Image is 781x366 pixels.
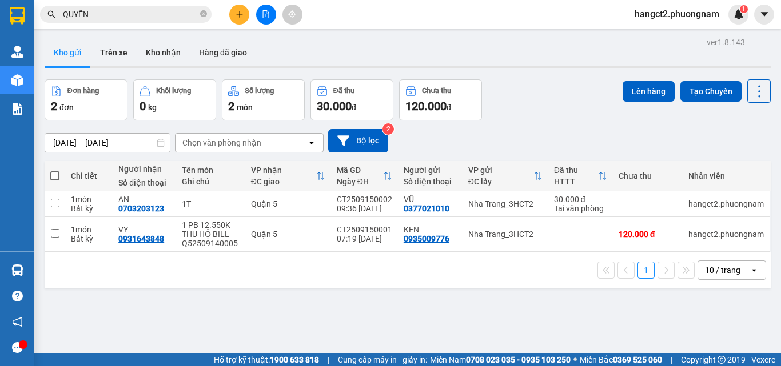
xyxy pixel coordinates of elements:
th: Toggle SortBy [245,161,331,191]
span: 2 [51,99,57,113]
span: đơn [59,103,74,112]
button: Kho gửi [45,39,91,66]
strong: 1900 633 818 [270,355,319,364]
span: search [47,10,55,18]
input: Select a date range. [45,134,170,152]
span: copyright [718,356,726,364]
div: Nhân viên [688,171,764,180]
button: aim [282,5,302,25]
div: hangct2.phuongnam [688,199,764,208]
span: đ [352,103,356,112]
div: Mã GD [337,166,383,175]
button: plus [229,5,249,25]
span: notification [12,316,23,327]
div: 120.000 đ [619,230,677,239]
span: Hỗ trợ kỹ thuật: [214,353,319,366]
span: message [12,342,23,353]
button: Tạo Chuyến [680,81,742,102]
th: Toggle SortBy [548,161,613,191]
img: icon-new-feature [734,9,744,19]
div: 1 món [71,225,107,234]
span: Cung cấp máy in - giấy in: [338,353,427,366]
button: Đơn hàng2đơn [45,79,127,120]
span: Miền Nam [430,353,571,366]
div: Đơn hàng [67,87,99,95]
span: caret-down [759,9,770,19]
div: Bất kỳ [71,234,107,243]
div: 0703203123 [118,204,164,213]
span: question-circle [12,291,23,301]
div: hangct2.phuongnam [688,230,764,239]
div: AN [118,195,170,204]
div: KEN [404,225,457,234]
span: 1 [742,5,746,13]
th: Toggle SortBy [331,161,398,191]
svg: open [750,266,759,275]
div: VP gửi [468,166,533,175]
span: món [237,103,253,112]
sup: 2 [382,123,394,135]
div: Tên món [182,166,239,175]
button: Lên hàng [623,81,675,102]
div: 1 PB 12.550K [182,220,239,230]
div: Ghi chú [182,177,239,186]
span: 2 [228,99,234,113]
div: VP nhận [251,166,316,175]
sup: 1 [740,5,748,13]
div: 1 món [71,195,107,204]
button: Số lượng2món [222,79,305,120]
button: file-add [256,5,276,25]
div: Số điện thoại [118,178,170,187]
div: 0377021010 [404,204,449,213]
div: Số điện thoại [404,177,457,186]
button: Khối lượng0kg [133,79,216,120]
span: 30.000 [317,99,352,113]
div: THU HỘ BILL Q52509140005 [182,230,239,248]
div: Người gửi [404,166,457,175]
span: ⚪️ [573,357,577,362]
div: HTTT [554,177,598,186]
img: warehouse-icon [11,74,23,86]
div: VY [118,225,170,234]
div: CT2509150002 [337,195,392,204]
img: logo-vxr [10,7,25,25]
span: plus [236,10,244,18]
button: Bộ lọc [328,129,388,152]
div: Người nhận [118,164,170,174]
div: VŨ [404,195,457,204]
span: hangct2.phuongnam [625,7,728,21]
svg: open [307,138,316,147]
div: Nha Trang_3HCT2 [468,199,543,208]
strong: 0708 023 035 - 0935 103 250 [466,355,571,364]
div: Nha Trang_3HCT2 [468,230,543,239]
div: Quận 5 [251,230,325,239]
div: CT2509150001 [337,225,392,234]
span: đ [447,103,451,112]
button: caret-down [754,5,774,25]
button: Trên xe [91,39,137,66]
div: 10 / trang [705,264,740,276]
div: Khối lượng [156,87,191,95]
div: Quận 5 [251,199,325,208]
div: ĐC giao [251,177,316,186]
div: Đã thu [554,166,598,175]
span: Miền Bắc [580,353,662,366]
button: Đã thu30.000đ [310,79,393,120]
div: ĐC lấy [468,177,533,186]
div: 07:19 [DATE] [337,234,392,243]
div: 09:36 [DATE] [337,204,392,213]
div: 30.000 đ [554,195,607,204]
div: Chi tiết [71,171,107,180]
span: | [328,353,329,366]
button: Chưa thu120.000đ [399,79,482,120]
div: Chưa thu [619,171,677,180]
div: Ngày ĐH [337,177,383,186]
span: 120.000 [405,99,447,113]
img: warehouse-icon [11,46,23,58]
div: Chọn văn phòng nhận [182,137,261,148]
button: Kho nhận [137,39,190,66]
span: kg [148,103,157,112]
span: 0 [140,99,146,113]
th: Toggle SortBy [463,161,548,191]
div: 0931643848 [118,234,164,243]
